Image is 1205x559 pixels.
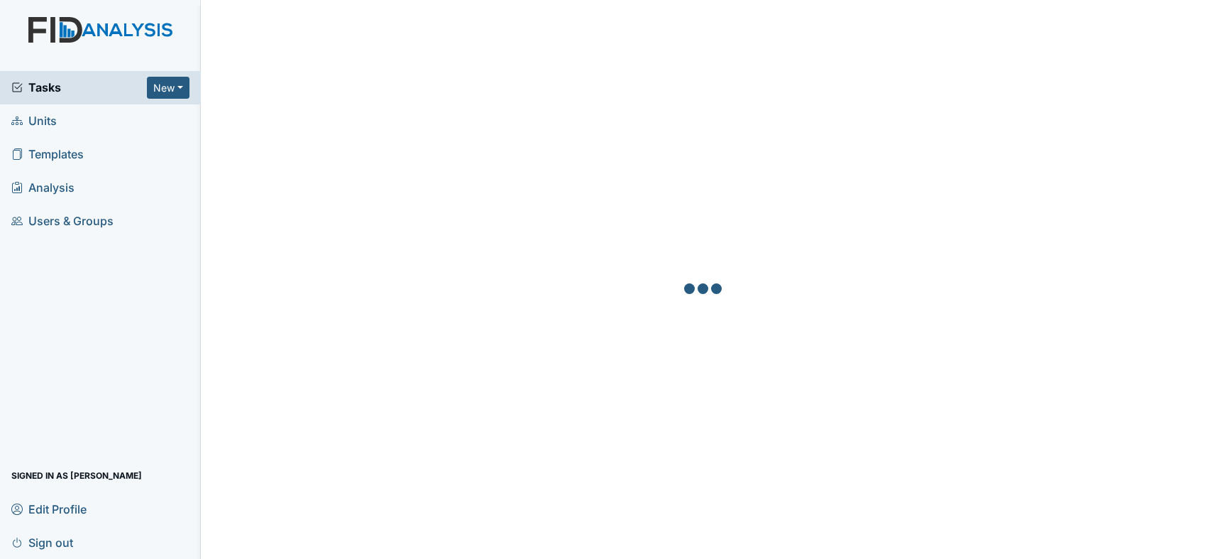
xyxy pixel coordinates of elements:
[11,498,87,520] span: Edit Profile
[11,465,142,487] span: Signed in as [PERSON_NAME]
[11,177,75,199] span: Analysis
[11,210,114,232] span: Users & Groups
[11,110,57,132] span: Units
[11,143,84,165] span: Templates
[11,79,147,96] a: Tasks
[147,77,189,99] button: New
[11,531,73,553] span: Sign out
